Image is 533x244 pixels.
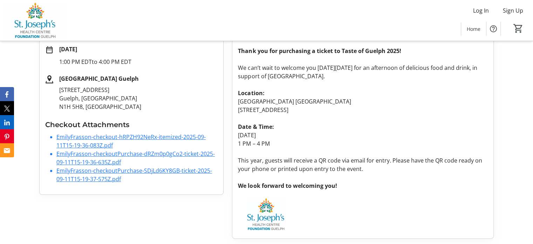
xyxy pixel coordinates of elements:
[45,119,218,130] h3: Checkout Attachments
[238,89,264,97] strong: Location:
[238,106,288,114] span: [STREET_ADDRESS]
[56,167,212,183] a: EmilyFrasson-checkoutPurchase-SDjLd6KY8GB-ticket-2025-09-11T15-19-37-575Z.pdf
[461,22,486,35] a: Home
[56,150,215,166] a: EmilyFrasson-checkoutPurchase-dRZm0p0gCo2-ticket-2025-09-11T15-19-36-635Z.pdf
[238,98,351,105] span: [GEOGRAPHIC_DATA] [GEOGRAPHIC_DATA]
[238,198,294,230] img: St. Joseph's Health Centre Foundation Guelph logo
[59,58,218,66] p: 1:00 PM EDT to 4:00 PM EDT
[467,25,480,33] span: Home
[238,123,274,131] strong: Date & Time:
[467,5,494,16] button: Log In
[238,131,255,139] span: [DATE]
[56,133,206,149] a: EmilyFrasson-checkout-hRPZH92NeRx-itemized-2025-09-11T15-19-36-083Z.pdf
[503,6,523,15] span: Sign Up
[238,157,482,173] span: This year, guests will receive a QR code via email for entry. Please have the QR code ready on yo...
[238,64,477,80] span: We can’t wait to welcome you [DATE][DATE] for an afternoon of delicious food and drink, in suppor...
[238,182,337,190] strong: We look forward to welcoming you!
[512,22,525,35] button: Cart
[238,140,269,147] span: 1 PM – 4 PM
[497,5,529,16] button: Sign Up
[45,46,54,54] mat-icon: date_range
[59,75,139,83] strong: [GEOGRAPHIC_DATA] Guelph
[486,22,500,36] button: Help
[238,47,401,55] strong: Thank you for purchasing a ticket to Taste of Guelph 2025!
[473,6,489,15] span: Log In
[59,45,77,53] strong: [DATE]
[59,86,218,111] p: [STREET_ADDRESS] Guelph, [GEOGRAPHIC_DATA] N1H 5H8, [GEOGRAPHIC_DATA]
[4,3,67,38] img: St. Joseph's Health Centre Foundation Guelph's Logo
